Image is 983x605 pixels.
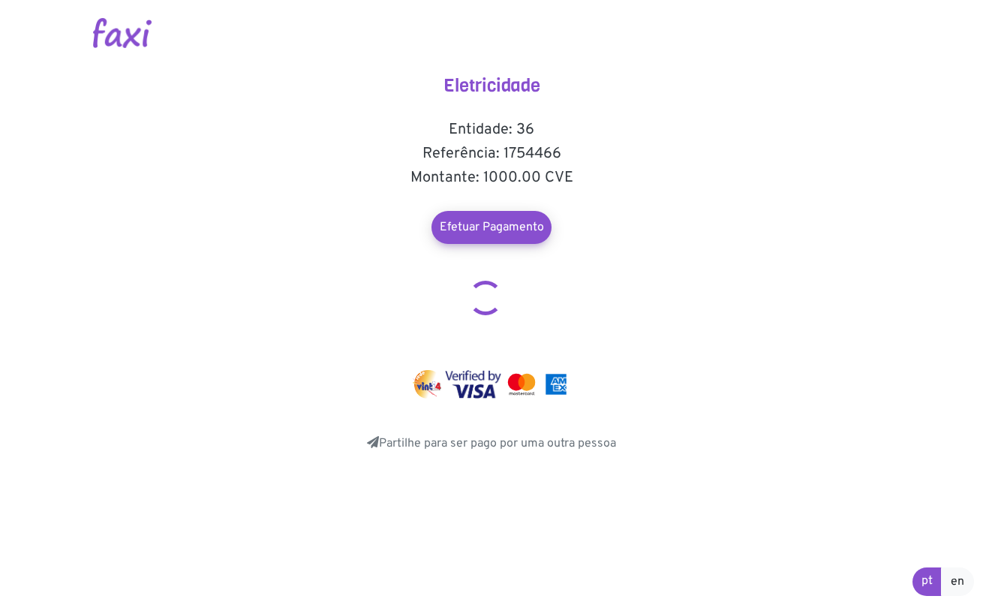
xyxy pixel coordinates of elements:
[941,567,974,596] a: en
[912,567,942,596] a: pt
[341,145,642,163] h5: Referência: 1754466
[341,75,642,97] h4: Eletricidade
[413,370,443,399] img: vinti4
[542,370,570,399] img: mastercard
[367,436,616,451] a: Partilhe para ser pago por uma outra pessoa
[504,370,539,399] img: mastercard
[341,169,642,187] h5: Montante: 1000.00 CVE
[341,121,642,139] h5: Entidade: 36
[431,211,552,244] a: Efetuar Pagamento
[445,370,501,399] img: visa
